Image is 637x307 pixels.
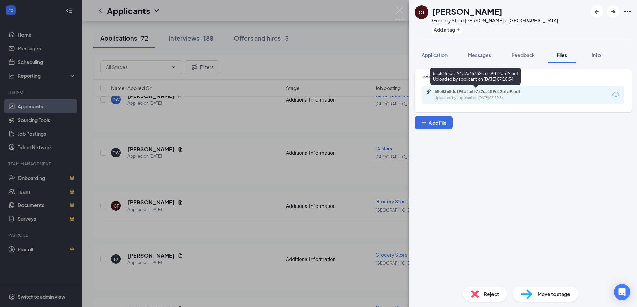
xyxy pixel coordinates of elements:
span: Files [557,52,567,58]
span: Reject [484,290,499,298]
span: Application [422,52,448,58]
button: PlusAdd a tag [432,26,462,33]
svg: Ellipses [623,7,632,16]
span: Info [592,52,601,58]
span: Move to stage [537,290,570,298]
span: Messages [468,52,491,58]
div: CT [419,9,425,16]
div: 58e8368dc194d2a65732ca189d12bfd9.pdf [435,89,530,94]
div: Indeed Resume [422,74,624,80]
svg: ArrowLeftNew [593,7,601,16]
svg: Download [612,91,620,99]
svg: ArrowRight [609,7,617,16]
button: Add FilePlus [415,116,453,129]
h1: [PERSON_NAME] [432,5,502,17]
svg: Paperclip [426,89,432,94]
div: Grocery Store [PERSON_NAME] at [GEOGRAPHIC_DATA] [432,17,558,24]
a: Paperclip58e8368dc194d2a65732ca189d12bfd9.pdfUploaded by applicant on [DATE] 07:10:54 [426,89,537,101]
div: Uploaded by applicant on [DATE] 07:10:54 [435,95,537,101]
span: Feedback [512,52,535,58]
button: ArrowRight [607,5,619,18]
div: 58e8368dc194d2a65732ca189d12bfd9.pdf Uploaded by applicant on [DATE] 07:10:54 [430,68,521,85]
div: Open Intercom Messenger [614,284,630,300]
svg: Plus [456,28,460,32]
svg: Plus [421,119,427,126]
button: ArrowLeftNew [591,5,603,18]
